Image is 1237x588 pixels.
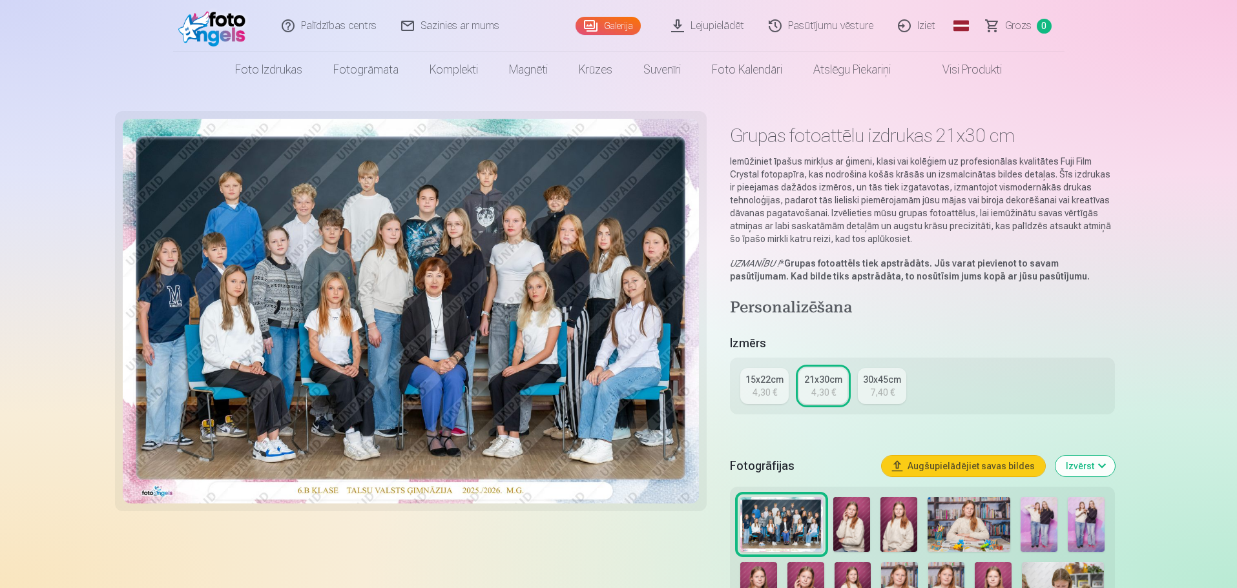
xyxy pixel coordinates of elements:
a: Suvenīri [628,52,696,88]
a: Foto kalendāri [696,52,798,88]
div: 21x30cm [804,373,842,386]
div: 4,30 € [753,386,777,399]
button: Izvērst [1055,456,1115,476]
h4: Personalizēšana [730,298,1114,319]
div: 30x45cm [863,373,901,386]
p: Iemūžiniet īpašus mirkļus ar ģimeni, klasi vai kolēģiem uz profesionālas kvalitātes Fuji Film Cry... [730,155,1114,245]
a: Foto izdrukas [220,52,318,88]
a: Fotogrāmata [318,52,414,88]
div: 7,40 € [870,386,895,399]
h5: Izmērs [730,334,1114,352]
h1: Grupas fotoattēlu izdrukas 21x30 cm [730,124,1114,147]
div: 15x22cm [745,373,784,386]
a: Atslēgu piekariņi [798,52,906,88]
a: Visi produkti [906,52,1017,88]
a: 21x30cm4,30 € [799,368,847,404]
a: Krūzes [563,52,628,88]
span: Grozs [1005,18,1032,34]
img: /fa1 [178,5,253,46]
span: 0 [1037,19,1052,34]
a: 15x22cm4,30 € [740,368,789,404]
em: UZMANĪBU ! [730,258,780,269]
button: Augšupielādējiet savas bildes [882,456,1045,476]
h5: Fotogrāfijas [730,457,871,475]
strong: Grupas fotoattēls tiek apstrādāts. Jūs varat pievienot to savam pasūtījumam. Kad bilde tiks apstr... [730,258,1090,281]
a: Galerija [576,17,641,35]
a: Komplekti [414,52,494,88]
a: 30x45cm7,40 € [858,368,906,404]
a: Magnēti [494,52,563,88]
div: 4,30 € [811,386,836,399]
